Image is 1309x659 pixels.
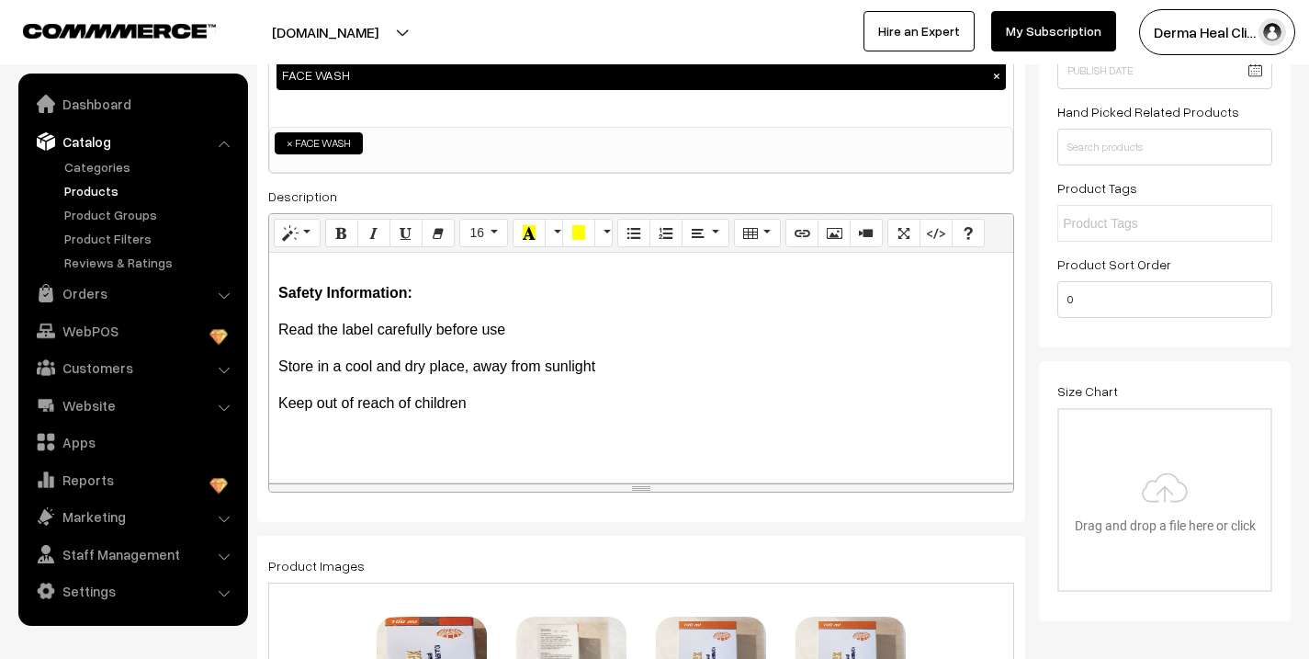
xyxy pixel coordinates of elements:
a: Catalog [23,125,242,158]
a: Orders [23,277,242,310]
label: Product Images [268,556,365,575]
div: resize [269,483,1013,492]
button: Full Screen [887,219,920,248]
span: Store in a cool and dry place, away from sunlight [278,358,595,374]
button: Unordered list (⌘+⇧+NUM7) [617,219,650,248]
a: Marketing [23,500,242,533]
button: Remove Font Style (⌘+\) [422,219,455,248]
input: Search products [1057,129,1272,165]
label: Size Chart [1057,381,1118,401]
button: More Color [594,219,613,248]
a: My Subscription [991,11,1116,51]
input: Enter Number [1057,281,1272,318]
a: Reports [23,463,242,496]
button: × [988,67,1005,84]
span: Read the label carefully before use [278,322,505,337]
a: Products [60,181,242,200]
span: 16 [469,225,484,240]
button: Table [734,219,781,248]
a: Reviews & Ratings [60,253,242,272]
a: Product Filters [60,229,242,248]
button: Link (⌘+K) [785,219,818,248]
button: Code View [920,219,953,248]
span: × [287,135,293,152]
button: Recent Color [513,219,546,248]
button: Video [850,219,883,248]
button: More Color [545,219,563,248]
button: Font Size [459,219,508,248]
div: FACE WASH [276,61,1006,90]
input: Product Tags [1063,214,1224,233]
li: FACE WASH [275,132,363,154]
button: [DOMAIN_NAME] [208,9,443,55]
a: Hire an Expert [863,11,975,51]
button: Style [274,219,321,248]
button: Picture [818,219,851,248]
label: Hand Picked Related Products [1057,102,1239,121]
button: Underline (⌘+U) [389,219,423,248]
a: Dashboard [23,87,242,120]
a: Customers [23,351,242,384]
button: Paragraph [682,219,728,248]
img: user [1258,18,1286,46]
button: Italic (⌘+I) [357,219,390,248]
label: Product Sort Order [1057,255,1171,274]
a: WebPOS [23,314,242,347]
a: Categories [60,157,242,176]
button: Ordered list (⌘+⇧+NUM8) [649,219,683,248]
button: Bold (⌘+B) [325,219,358,248]
a: Apps [23,426,242,459]
a: Settings [23,574,242,608]
span: Keep out of reach of children [278,395,467,411]
a: COMMMERCE [23,18,184,40]
button: Derma Heal Cli… [1139,9,1295,55]
a: Product Groups [60,205,242,224]
a: Staff Management [23,538,242,571]
input: Publish Date [1057,52,1272,89]
b: Safety Information: [278,285,412,301]
img: COMMMERCE [23,24,216,38]
a: Website [23,389,242,422]
label: Description [268,187,337,206]
button: Help [952,219,985,248]
button: Background Color [562,219,595,248]
label: Product Tags [1057,178,1137,198]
